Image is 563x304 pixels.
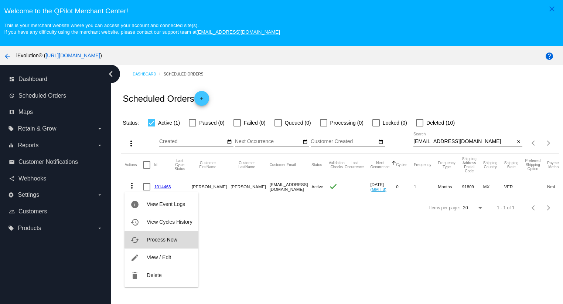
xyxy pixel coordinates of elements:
[130,253,139,262] mat-icon: edit
[130,236,139,244] mat-icon: cached
[130,200,139,209] mat-icon: info
[147,201,185,207] span: View Event Logs
[147,272,161,278] span: Delete
[147,219,192,225] span: View Cycles History
[147,254,171,260] span: View / Edit
[130,218,139,227] mat-icon: history
[147,237,177,243] span: Process Now
[130,271,139,280] mat-icon: delete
